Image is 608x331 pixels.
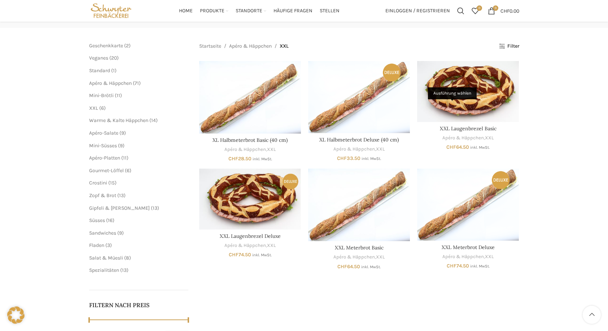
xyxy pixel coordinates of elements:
[111,55,117,61] span: 20
[252,253,272,257] small: inkl. MwSt.
[417,169,519,240] a: XXL Meterbrot Deluxe
[229,42,272,50] a: Apéro & Häppchen
[122,267,127,273] span: 13
[470,145,490,150] small: inkl. MwSt.
[179,8,193,14] span: Home
[337,264,347,270] span: CHF
[337,155,347,161] span: CHF
[213,137,288,143] a: XL Halbmeterbrot Basic (40 cm)
[89,43,123,49] a: Geschenkkarte
[280,42,289,50] span: XXL
[274,8,312,14] span: Häufige Fragen
[447,263,469,269] bdi: 74.50
[308,146,410,153] div: ,
[337,155,360,161] bdi: 33.50
[119,230,122,236] span: 9
[320,4,340,18] a: Stellen
[477,5,482,11] span: 0
[89,242,104,248] a: Fladen
[267,146,276,153] a: XXL
[362,156,381,161] small: inkl. MwSt.
[89,267,119,273] a: Spezialitäten
[151,117,156,123] span: 14
[121,130,124,136] span: 9
[107,242,110,248] span: 3
[200,4,228,18] a: Produkte
[89,155,120,161] span: Apéro-Platten
[120,143,123,149] span: 9
[89,117,148,123] a: Warme & Kalte Häppchen
[153,205,157,211] span: 13
[89,301,189,309] h5: Filtern nach Preis
[89,217,105,223] a: Süsses
[228,156,251,162] bdi: 28.50
[89,130,118,136] span: Apéro-Salate
[442,135,484,141] a: Apéro & Häppchen
[376,254,385,261] a: XXL
[337,264,360,270] bdi: 64.50
[236,8,262,14] span: Standorte
[468,4,482,18] div: Meine Wunschliste
[89,230,116,236] a: Sandwiches
[428,87,477,99] div: Ausführung wählen
[89,167,124,174] a: Gourmet-Löffel
[470,264,490,269] small: inkl. MwSt.
[385,8,450,13] span: Einloggen / Registrieren
[89,105,98,111] a: XXL
[417,135,519,141] div: ,
[333,254,375,261] a: Apéro & Häppchen
[89,7,134,13] a: Site logo
[119,192,124,199] span: 13
[583,306,601,324] a: Scroll to top button
[89,143,117,149] a: Mini-Süsses
[447,263,456,269] span: CHF
[499,43,519,49] a: Filter
[89,55,108,61] a: Veganes
[446,144,456,150] span: CHF
[89,80,132,86] a: Apéro & Häppchen
[468,4,482,18] a: 0
[117,92,120,99] span: 11
[308,254,410,261] div: ,
[440,125,497,132] a: XXL Laugenbrezel Basic
[123,155,127,161] span: 11
[101,105,104,111] span: 6
[229,252,239,258] span: CHF
[89,192,116,199] span: Zopf & Brot
[110,180,115,186] span: 15
[220,233,281,239] a: XXL Laugenbrezel Deluxe
[89,92,114,99] a: Mini-Brötli
[333,146,375,153] a: Apéro & Häppchen
[89,205,150,211] a: Gipfeli & [PERSON_NAME]
[236,4,266,18] a: Standorte
[89,255,123,261] a: Salat & Müesli
[229,252,251,258] bdi: 74.50
[274,4,312,18] a: Häufige Fragen
[89,180,107,186] a: Crostini
[500,8,519,14] bdi: 0.00
[442,253,484,260] a: Apéro & Häppchen
[199,42,221,50] a: Startseite
[89,67,110,74] a: Standard
[382,4,454,18] a: Einloggen / Registrieren
[361,265,381,269] small: inkl. MwSt.
[113,67,115,74] span: 1
[417,61,519,122] a: XXL Laugenbrezel Basic
[228,156,238,162] span: CHF
[135,80,139,86] span: 71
